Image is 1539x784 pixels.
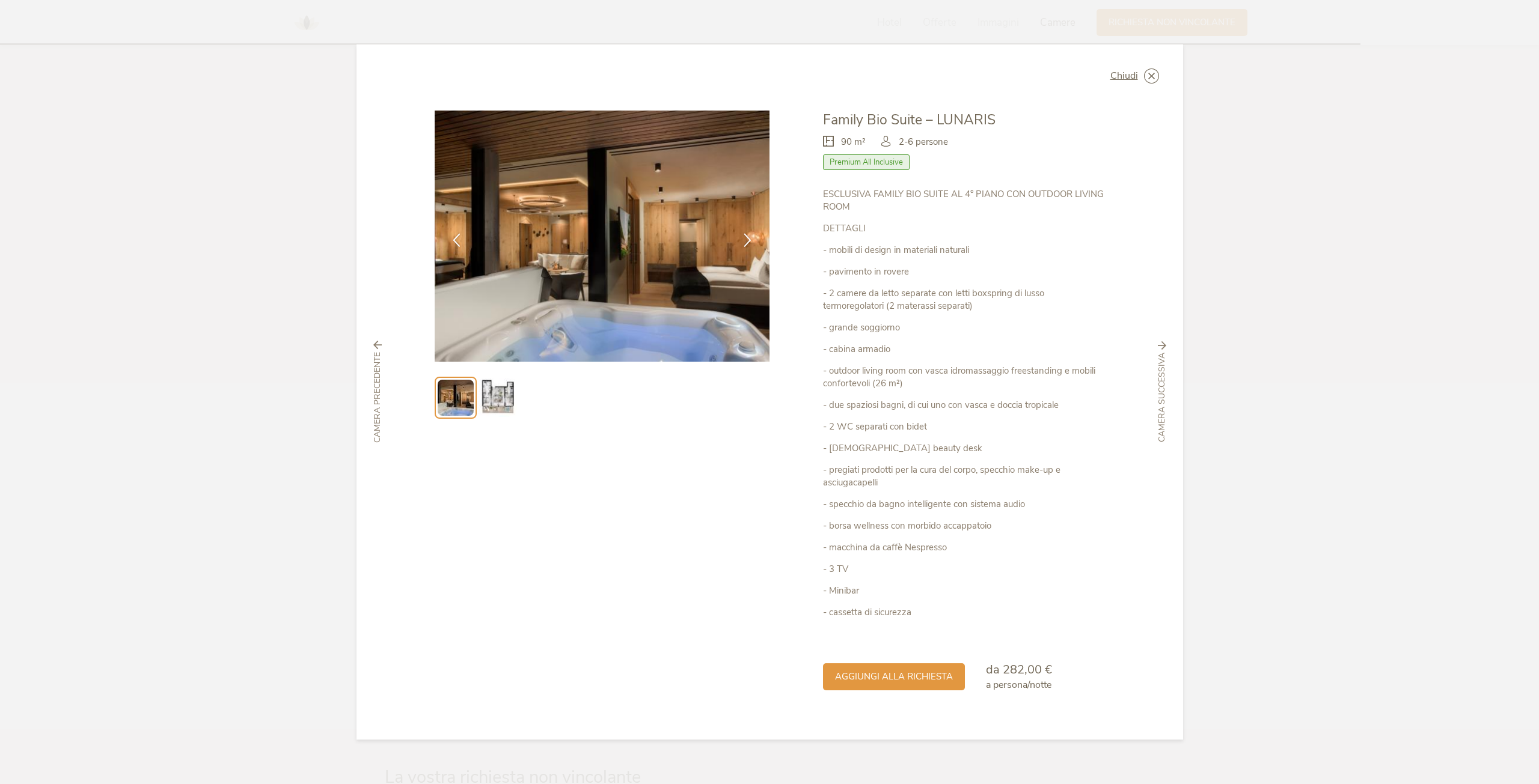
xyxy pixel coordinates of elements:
p: DETTAGLI [823,222,1104,235]
img: Family Bio Suite – LUNARIS [435,111,770,362]
p: - grande soggiorno [823,321,1104,334]
p: - cabina armadio [823,343,1104,356]
p: ESCLUSIVA FAMILY BIO SUITE AL 4° PIANO CON OUTDOOR LIVING ROOM [823,188,1104,213]
span: Premium All Inclusive [823,154,910,170]
span: 2-6 persone [899,136,948,148]
span: Camera precedente [372,352,384,443]
span: Family Bio Suite – LUNARIS [823,111,996,129]
p: - outdoor living room con vasca idromassaggio freestanding e mobili confortevoli (26 m²) [823,365,1104,390]
span: Chiudi [1110,71,1138,81]
p: - 2 camere da letto separate con letti boxspring di lusso termoregolatori (2 materassi separati) [823,287,1104,312]
img: Preview [479,378,517,417]
img: Preview [438,380,474,416]
p: - mobili di design in materiali naturali [823,244,1104,257]
p: - pavimento in rovere [823,266,1104,278]
span: 90 m² [841,136,866,148]
span: Camera successiva [1156,353,1168,442]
